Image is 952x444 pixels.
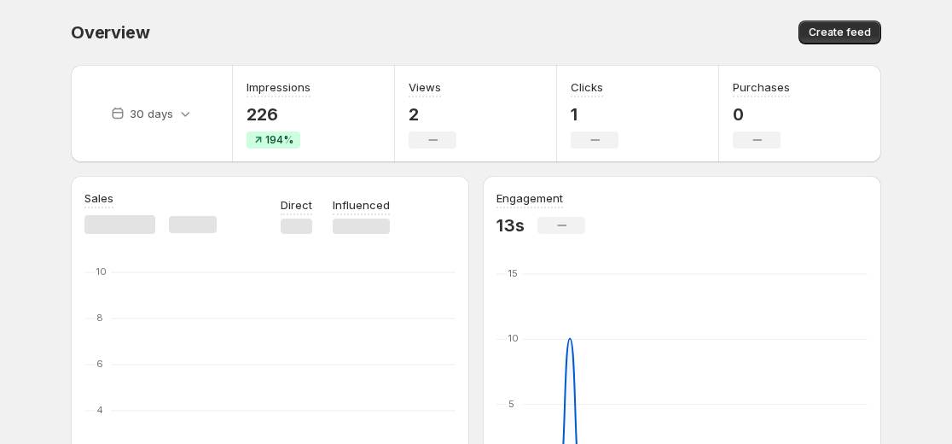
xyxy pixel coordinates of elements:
[281,196,312,213] p: Direct
[571,104,618,125] p: 1
[130,105,173,122] p: 30 days
[733,104,790,125] p: 0
[508,332,519,344] text: 10
[733,79,790,96] h3: Purchases
[96,312,103,324] text: 8
[96,358,103,370] text: 6
[333,196,390,213] p: Influenced
[71,22,149,43] span: Overview
[96,404,103,416] text: 4
[508,398,514,410] text: 5
[265,133,293,147] span: 194%
[508,267,518,279] text: 15
[84,190,113,207] h3: Sales
[496,215,524,236] p: 13s
[571,79,603,96] h3: Clicks
[409,79,441,96] h3: Views
[247,104,311,125] p: 226
[798,20,881,44] button: Create feed
[96,266,107,277] text: 10
[409,104,456,125] p: 2
[247,79,311,96] h3: Impressions
[496,190,563,207] h3: Engagement
[809,26,871,39] span: Create feed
